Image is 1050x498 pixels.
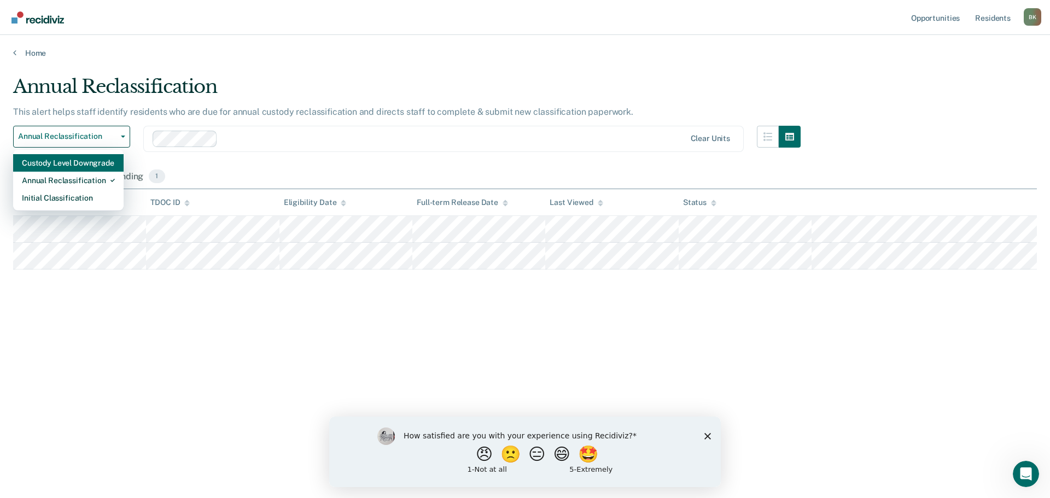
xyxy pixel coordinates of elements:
div: Pending1 [108,165,167,189]
div: TDOC ID [150,198,190,207]
iframe: Intercom live chat [1013,461,1039,487]
div: Last Viewed [550,198,603,207]
a: Home [13,48,1037,58]
div: Annual Reclassification [22,172,115,189]
div: Custody Level Downgrade [22,154,115,172]
div: B K [1024,8,1041,26]
button: Profile dropdown button [1024,8,1041,26]
iframe: Survey by Kim from Recidiviz [329,417,721,487]
div: Clear units [691,134,731,143]
div: Status [683,198,716,207]
span: Annual Reclassification [18,132,116,141]
button: Annual Reclassification [13,126,130,148]
img: Recidiviz [11,11,64,24]
div: Annual Reclassification [13,75,801,107]
div: Full-term Release Date [417,198,508,207]
div: Eligibility Date [284,198,347,207]
div: Initial Classification [22,189,115,207]
span: 1 [149,169,165,184]
p: This alert helps staff identify residents who are due for annual custody reclassification and dir... [13,107,633,117]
